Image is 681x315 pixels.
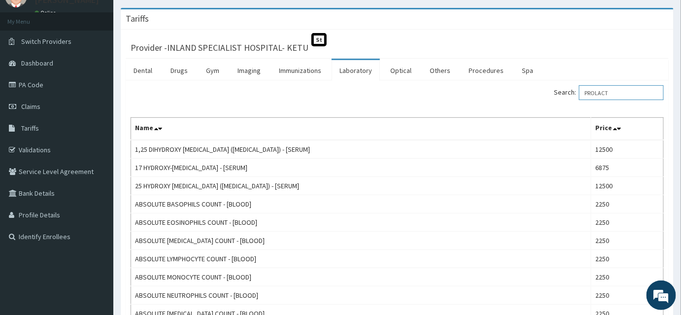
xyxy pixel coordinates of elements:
[591,177,664,195] td: 12500
[591,159,664,177] td: 6875
[591,232,664,250] td: 2250
[131,213,591,232] td: ABSOLUTE EOSINOPHILS COUNT - [BLOOD]
[461,60,511,81] a: Procedures
[591,286,664,305] td: 2250
[162,5,185,29] div: Minimize live chat window
[131,286,591,305] td: ABSOLUTE NEUTROPHILS COUNT - [BLOOD]
[514,60,541,81] a: Spa
[422,60,458,81] a: Others
[591,268,664,286] td: 2250
[126,60,160,81] a: Dental
[591,213,664,232] td: 2250
[21,59,53,68] span: Dashboard
[131,232,591,250] td: ABSOLUTE [MEDICAL_DATA] COUNT - [BLOOD]
[554,85,664,100] label: Search:
[51,55,166,68] div: Chat with us now
[131,118,591,140] th: Name
[131,159,591,177] td: 17 HYDROXY-[MEDICAL_DATA] - [SERUM]
[131,43,308,52] h3: Provider - INLAND SPECIALIST HOSPITAL- KETU
[126,14,149,23] h3: Tariffs
[311,33,327,46] span: St
[21,37,71,46] span: Switch Providers
[18,49,40,74] img: d_794563401_company_1708531726252_794563401
[591,250,664,268] td: 2250
[131,177,591,195] td: 25 HYDROXY [MEDICAL_DATA] ([MEDICAL_DATA]) - [SERUM]
[230,60,269,81] a: Imaging
[198,60,227,81] a: Gym
[131,268,591,286] td: ABSOLUTE MONOCYTE COUNT - [BLOOD]
[21,124,39,133] span: Tariffs
[34,9,58,16] a: Online
[591,118,664,140] th: Price
[5,210,188,245] textarea: Type your message and hit 'Enter'
[57,95,136,194] span: We're online!
[21,102,40,111] span: Claims
[591,195,664,213] td: 2250
[163,60,196,81] a: Drugs
[131,140,591,159] td: 1,25 DIHYDROXY [MEDICAL_DATA] ([MEDICAL_DATA]) - [SERUM]
[332,60,380,81] a: Laboratory
[131,250,591,268] td: ABSOLUTE LYMPHOCYTE COUNT - [BLOOD]
[591,140,664,159] td: 12500
[382,60,419,81] a: Optical
[579,85,664,100] input: Search:
[131,195,591,213] td: ABSOLUTE BASOPHILS COUNT - [BLOOD]
[271,60,329,81] a: Immunizations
